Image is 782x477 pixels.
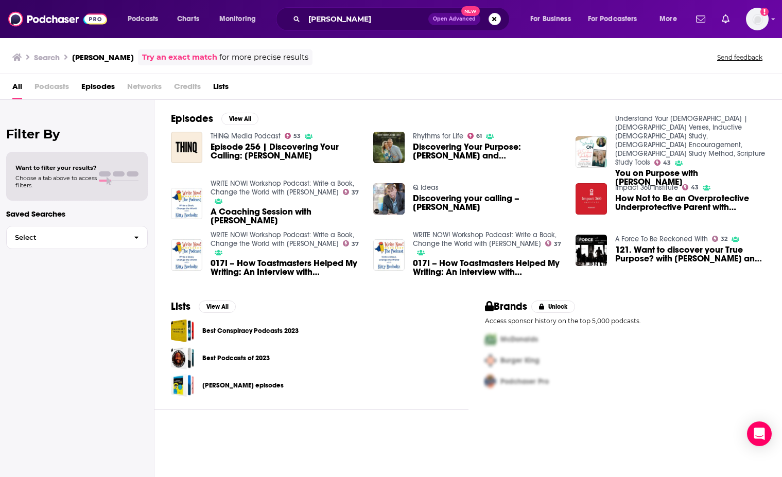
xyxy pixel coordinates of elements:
a: 43 [654,160,671,166]
a: Discovering your calling – Stephanie Shackelford [413,194,563,211]
span: Burger King [500,356,540,365]
a: WRITE NOW! Workshop Podcast: Write a Book, Change the World with Kitty Bucholtz [211,179,354,197]
button: Open AdvancedNew [428,13,480,25]
a: 37 [343,189,359,195]
a: All [12,78,22,99]
a: Lists [213,78,229,99]
button: open menu [581,11,652,27]
span: Discovering your calling – [PERSON_NAME] [413,194,563,211]
a: You on Purpose with Dr. Stephanie Shackelford [615,169,766,186]
a: Show notifications dropdown [692,10,709,28]
button: Show profile menu [746,8,769,30]
span: 43 [691,185,699,190]
img: Episode 256 | Discovering Your Calling: Stephanie Shackelford [171,132,202,163]
img: Podchaser - Follow, Share and Rate Podcasts [8,9,107,29]
a: Q Ideas [413,183,439,192]
img: Discovering your calling – Stephanie Shackelford [373,183,405,215]
button: Unlock [531,301,575,313]
span: Podchaser Pro [500,377,549,386]
img: 121. Want to discover your True Purpose? with Stephanie Shackelford and Bill Denzel [576,235,607,266]
h3: Search [34,52,60,62]
div: Open Intercom Messenger [747,421,772,446]
span: Choose a tab above to access filters. [15,174,97,189]
span: Charts [177,12,199,26]
span: Credits [174,78,201,99]
h3: [PERSON_NAME] [72,52,134,62]
a: 37 [343,240,359,246]
span: A Coaching Session with [PERSON_NAME] [211,207,361,225]
button: Select [6,226,148,249]
a: Episodes [81,78,115,99]
a: 121. Want to discover your True Purpose? with Stephanie Shackelford and Bill Denzel [615,245,766,263]
a: Show notifications dropdown [718,10,734,28]
span: 53 [293,134,301,138]
a: Episode 256 | Discovering Your Calling: Stephanie Shackelford [211,143,361,160]
a: 017I – How Toastmasters Helped My Writing: An Interview with Stephanie Shackelford [211,259,361,276]
img: You on Purpose with Dr. Stephanie Shackelford [576,136,607,168]
a: Rhythms for Life [413,132,463,140]
a: Best Podcasts of 2023 [202,352,270,364]
span: 32 [721,237,727,241]
a: EpisodesView All [171,112,258,125]
h2: Episodes [171,112,213,125]
h2: Brands [485,300,528,313]
span: 121. Want to discover your True Purpose? with [PERSON_NAME] and [PERSON_NAME] [615,245,766,263]
a: A Coaching Session with Stephanie Shackelford [211,207,361,225]
img: Discovering Your Purpose: Dr. Stephanie Shackelford and Bill Denzel [373,132,405,163]
span: 017I – How Toastmasters Helped My Writing: An Interview with [PERSON_NAME] [211,259,361,276]
a: WRITE NOW! Workshop Podcast: Write a Book, Change the World with Kitty Bucholtz [413,231,557,248]
span: 017I – How Toastmasters Helped My Writing: An Interview with [PERSON_NAME] [413,259,563,276]
a: Kafka episodes [171,374,194,397]
a: Impact 360 Institute [615,183,678,192]
img: Third Pro Logo [481,371,500,392]
button: View All [221,113,258,125]
span: Want to filter your results? [15,164,97,171]
a: Understand Your Bible | Bible Verses, Inductive Bible Study, Biblical Encouragement, Bible Study ... [615,114,765,167]
span: How Not to Be an Overprotective Underprotective Parent with [PERSON_NAME] [615,194,766,211]
span: Select [7,234,126,241]
a: Best Podcasts of 2023 [171,346,194,369]
span: for more precise results [219,51,308,63]
div: Search podcasts, credits, & more... [286,7,519,31]
a: Discovering Your Purpose: Dr. Stephanie Shackelford and Bill Denzel [413,143,563,160]
a: How Not to Be an Overprotective Underprotective Parent with Stephanie Shackelford [576,183,607,215]
img: 017I – How Toastmasters Helped My Writing: An Interview with Stephanie Shackelford [373,239,405,271]
span: 37 [554,242,561,246]
a: Charts [170,11,205,27]
h2: Lists [171,300,190,313]
input: Search podcasts, credits, & more... [304,11,428,27]
p: Saved Searches [6,209,148,219]
span: You on Purpose with [PERSON_NAME] [615,169,766,186]
button: View All [199,301,236,313]
span: Podcasts [128,12,158,26]
a: WRITE NOW! Workshop Podcast: Write a Book, Change the World with Kitty Bucholtz [211,231,354,248]
a: 017I – How Toastmasters Helped My Writing: An Interview with Stephanie Shackelford [171,239,202,271]
span: Discovering Your Purpose: [PERSON_NAME] and [PERSON_NAME] [413,143,563,160]
button: open menu [120,11,171,27]
a: Try an exact match [142,51,217,63]
button: open menu [212,11,269,27]
a: 43 [682,184,699,190]
p: Access sponsor history on the top 5,000 podcasts. [485,317,766,325]
img: First Pro Logo [481,329,500,350]
button: open menu [652,11,690,27]
img: Second Pro Logo [481,350,500,371]
a: Best Conspiracy Podcasts 2023 [202,325,299,337]
span: 37 [352,242,359,246]
img: A Coaching Session with Stephanie Shackelford [171,188,202,219]
span: 43 [663,161,671,165]
span: Logged in as shcarlos [746,8,769,30]
a: Best Conspiracy Podcasts 2023 [171,319,194,342]
a: 37 [545,240,562,246]
button: Send feedback [714,53,766,62]
button: open menu [523,11,584,27]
